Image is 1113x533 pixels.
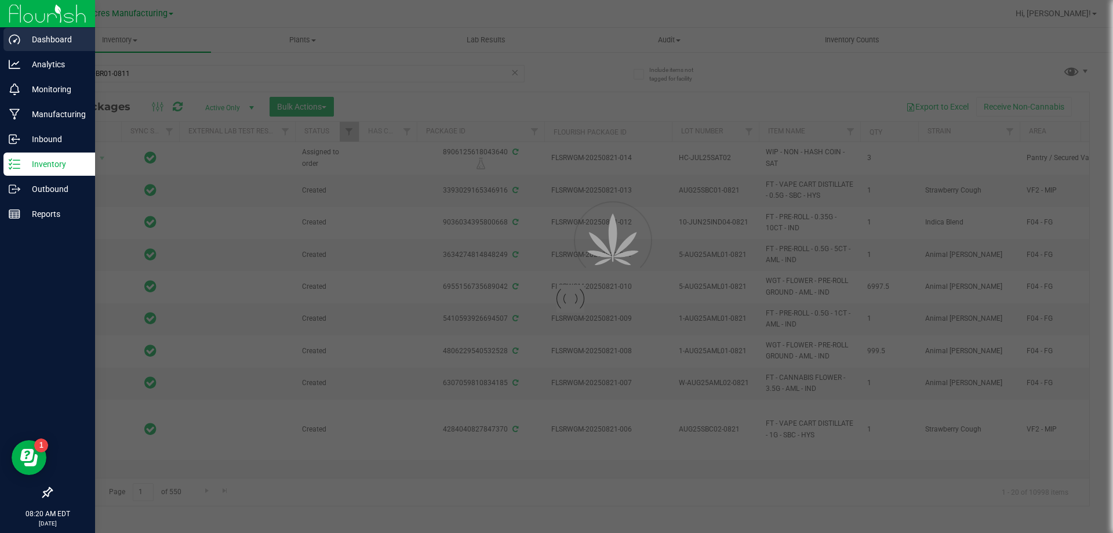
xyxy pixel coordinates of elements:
p: Manufacturing [20,107,90,121]
p: 08:20 AM EDT [5,509,90,519]
p: Dashboard [20,32,90,46]
inline-svg: Inventory [9,158,20,170]
p: Outbound [20,182,90,196]
inline-svg: Outbound [9,183,20,195]
p: Reports [20,207,90,221]
inline-svg: Inbound [9,133,20,145]
iframe: Resource center unread badge [34,438,48,452]
inline-svg: Manufacturing [9,108,20,120]
inline-svg: Dashboard [9,34,20,45]
p: Inventory [20,157,90,171]
inline-svg: Monitoring [9,84,20,95]
iframe: Resource center [12,440,46,475]
p: Monitoring [20,82,90,96]
inline-svg: Reports [9,208,20,220]
inline-svg: Analytics [9,59,20,70]
p: Inbound [20,132,90,146]
p: Analytics [20,57,90,71]
p: [DATE] [5,519,90,528]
